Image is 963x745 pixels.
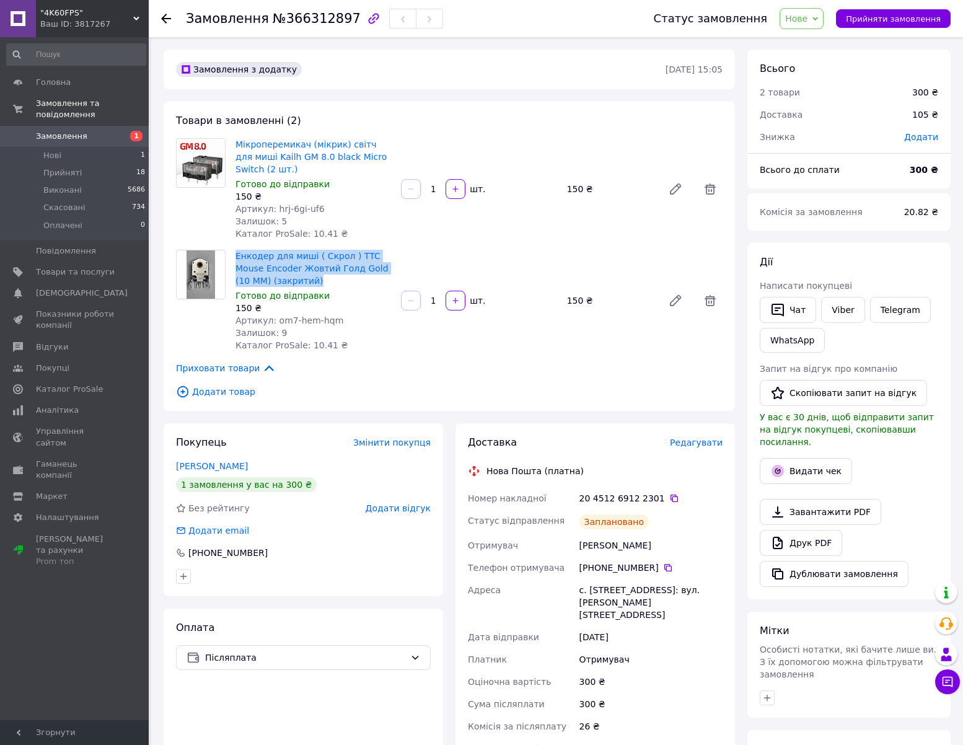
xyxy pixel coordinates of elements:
span: Доставка [760,110,802,120]
span: Гаманець компанії [36,459,115,481]
span: Аналітика [36,405,79,416]
span: Післяплата [205,651,405,664]
button: Дублювати замовлення [760,561,908,587]
div: Повернутися назад [161,12,171,25]
span: 734 [132,202,145,213]
span: Головна [36,77,71,88]
span: Особисті нотатки, які бачите лише ви. З їх допомогою можна фільтрувати замовлення [760,645,936,679]
button: Видати чек [760,458,852,484]
span: 5686 [128,185,145,196]
div: 300 ₴ [577,693,725,715]
span: Управління сайтом [36,426,115,448]
span: Залишок: 5 [235,216,288,226]
span: Всього [760,63,795,74]
span: 1 [130,131,143,141]
div: Отримувач [577,648,725,671]
span: Прийняті [43,167,82,179]
span: Змінити покупця [353,438,431,447]
div: [DATE] [577,626,725,648]
span: Готово до відправки [235,291,330,301]
span: Прийняти замовлення [846,14,941,24]
span: Оціночна вартість [468,677,551,687]
a: Telegram [870,297,931,323]
span: 2 товари [760,87,800,97]
span: Запит на відгук про компанію [760,364,897,374]
img: Мікроперемикач (мікрик) світч для миші Kailh GM 8.0 black Micro Switch (2 шт.) [177,140,225,185]
span: 1 [141,150,145,161]
span: Артикул: hrj-6gi-uf6 [235,204,325,214]
span: Доставка [468,436,517,448]
span: Платник [468,655,507,664]
span: №366312897 [273,11,361,26]
span: Залишок: 9 [235,328,288,338]
span: Показники роботи компанії [36,309,115,331]
input: Пошук [6,43,146,66]
span: Покупець [176,436,227,448]
span: Виконані [43,185,82,196]
span: Покупці [36,363,69,374]
a: Друк PDF [760,530,842,556]
button: Чат [760,297,816,323]
span: "4K60FPS" [40,7,133,19]
span: [DEMOGRAPHIC_DATA] [36,288,128,299]
a: [PERSON_NAME] [176,461,248,471]
span: Товари в замовленні (2) [176,115,301,126]
span: Знижка [760,132,795,142]
b: 300 ₴ [910,165,938,175]
div: Додати email [187,524,250,537]
div: шт. [467,183,486,195]
span: 0 [141,220,145,231]
a: Редагувати [663,288,688,313]
span: Замовлення [186,11,269,26]
div: 150 ₴ [235,190,391,203]
div: Додати email [175,524,250,537]
span: У вас є 30 днів, щоб відправити запит на відгук покупцеві, скопіювавши посилання. [760,412,934,447]
span: Каталог ProSale: 10.41 ₴ [235,229,348,239]
div: Нова Пошта (платна) [483,465,587,477]
span: Редагувати [670,438,723,447]
span: Каталог ProSale: 10.41 ₴ [235,340,348,350]
a: Мікроперемикач (мікрик) світч для миші Kailh GM 8.0 black Micro Switch (2 шт.) [235,139,387,174]
span: Маркет [36,491,68,502]
span: Адреса [468,585,501,595]
span: Готово до відправки [235,179,330,189]
span: Артикул: om7-hem-hqm [235,315,343,325]
div: 150 ₴ [562,292,658,309]
span: Нове [785,14,807,24]
div: Статус замовлення [654,12,768,25]
div: 20 4512 6912 2301 [579,492,723,505]
span: Приховати товари [176,361,276,375]
div: [PHONE_NUMBER] [579,562,723,574]
span: Каталог ProSale [36,384,103,395]
time: [DATE] 15:05 [666,64,723,74]
span: Сума післяплати [468,699,545,709]
button: Скопіювати запит на відгук [760,380,927,406]
span: Написати покупцеві [760,281,852,291]
span: Оплата [176,622,214,633]
span: Додати товар [176,385,723,399]
span: Видалити [698,288,723,313]
span: Скасовані [43,202,86,213]
span: Дата відправки [468,632,539,642]
span: Нові [43,150,61,161]
div: с. [STREET_ADDRESS]: вул. [PERSON_NAME][STREET_ADDRESS] [577,579,725,626]
button: Прийняти замовлення [836,9,951,28]
a: Енкодер для миші ( Скрол ) TTC Mouse Encoder Жовтий Голд Gold (10 MM) (закритий) [235,251,389,286]
div: Заплановано [579,514,649,529]
span: 18 [136,167,145,179]
span: Телефон отримувача [468,563,565,573]
div: Prom топ [36,556,115,567]
div: Ваш ID: 3817267 [40,19,149,30]
span: Додати [904,132,938,142]
div: 300 ₴ [912,86,938,99]
span: Додати відгук [366,503,431,513]
div: [PHONE_NUMBER] [187,547,269,559]
span: Відгуки [36,342,68,353]
span: Комісія за післяплату [468,721,566,731]
span: Замовлення [36,131,87,142]
span: Товари та послуги [36,267,115,278]
span: Комісія за замовлення [760,207,863,217]
span: Дії [760,256,773,268]
span: Без рейтингу [188,503,250,513]
span: Видалити [698,177,723,201]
